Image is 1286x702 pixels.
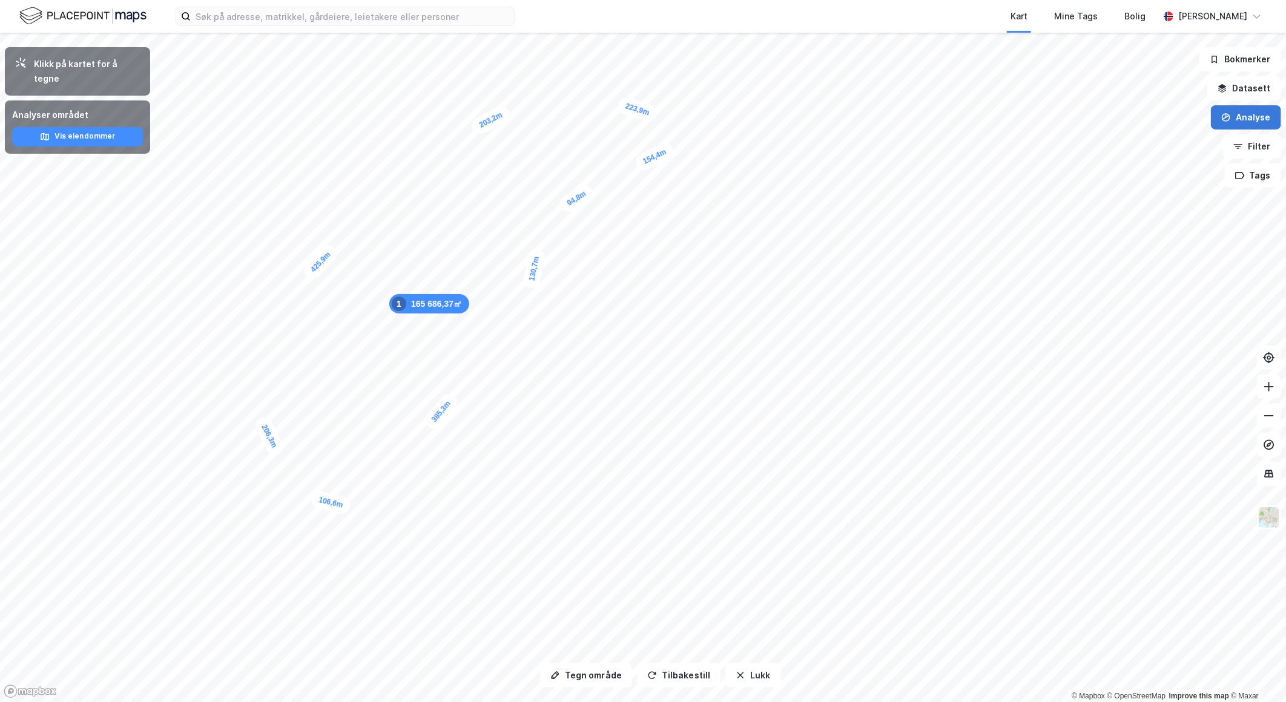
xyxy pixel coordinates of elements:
div: Map marker [616,96,659,123]
a: Improve this map [1169,692,1229,700]
div: Map marker [470,103,512,137]
a: Mapbox [1072,692,1105,700]
button: Datasett [1207,76,1281,100]
button: Bokmerker [1199,47,1281,71]
div: [PERSON_NAME] [1178,9,1247,24]
button: Tags [1225,163,1281,188]
div: Analyser området [12,108,143,122]
img: Z [1258,506,1281,529]
button: Filter [1223,134,1281,159]
button: Tilbakestill [637,663,720,687]
div: Map marker [633,140,676,172]
div: Map marker [422,391,460,432]
div: Kart [1011,9,1027,24]
div: Map marker [253,415,286,458]
div: Map marker [389,294,469,313]
div: Map marker [301,242,340,282]
a: Mapbox homepage [4,684,57,698]
button: Lukk [725,663,780,687]
iframe: Chat Widget [1225,644,1286,702]
div: Map marker [522,248,546,290]
input: Søk på adresse, matrikkel, gårdeiere, leietakere eller personer [191,7,514,25]
div: Klikk på kartet for å tegne [34,57,140,86]
button: Vis eiendommer [12,127,143,146]
div: Map marker [557,182,596,215]
button: Analyse [1211,105,1281,130]
div: Kontrollprogram for chat [1225,644,1286,702]
div: 1 [392,297,406,311]
div: Map marker [310,490,352,516]
a: OpenStreetMap [1107,692,1166,700]
button: Tegn område [540,663,632,687]
div: Mine Tags [1054,9,1098,24]
img: logo.f888ab2527a4732fd821a326f86c7f29.svg [19,5,147,27]
div: Bolig [1124,9,1146,24]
